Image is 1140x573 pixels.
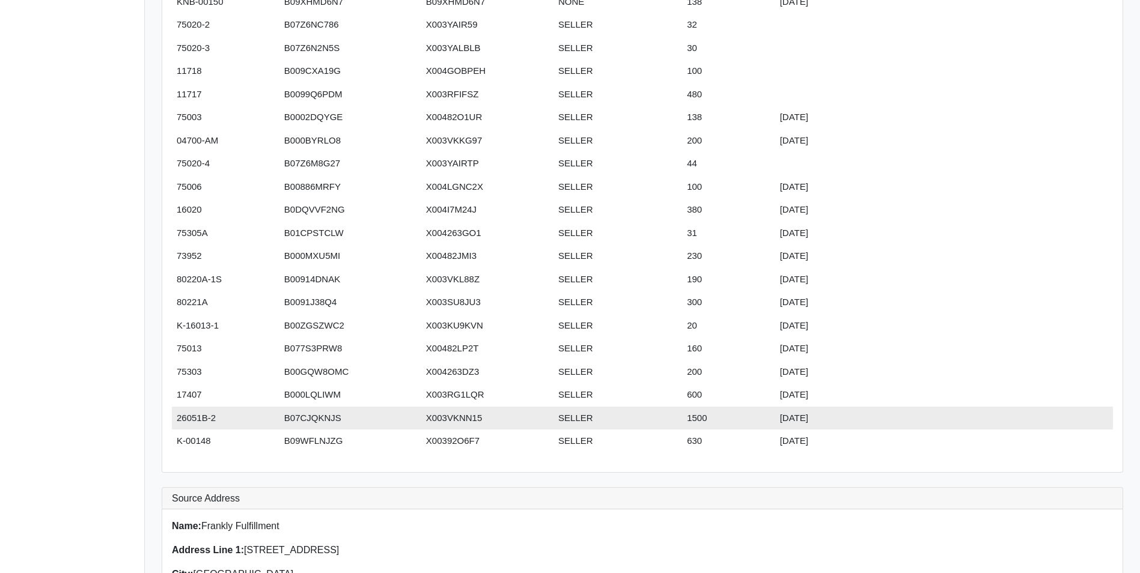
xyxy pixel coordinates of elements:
[775,360,883,384] td: [DATE]
[775,337,883,360] td: [DATE]
[279,83,421,106] td: B0099Q6PDM
[682,337,775,360] td: 160
[553,152,682,175] td: SELLER
[775,106,883,129] td: [DATE]
[279,268,421,291] td: B00914DNAK
[682,407,775,430] td: 1500
[682,83,775,106] td: 480
[279,222,421,245] td: B01CPSTCLW
[172,543,635,557] p: [STREET_ADDRESS]
[682,13,775,37] td: 32
[775,129,883,153] td: [DATE]
[682,129,775,153] td: 200
[553,244,682,268] td: SELLER
[279,337,421,360] td: B077S3PRW8
[682,59,775,83] td: 100
[421,337,553,360] td: X00482LP2T
[682,175,775,199] td: 100
[421,268,553,291] td: X003VKL88Z
[279,198,421,222] td: B0DQVVF2NG
[553,268,682,291] td: SELLER
[553,129,682,153] td: SELLER
[553,13,682,37] td: SELLER
[279,106,421,129] td: B0002DQYGE
[682,198,775,222] td: 380
[172,314,279,338] td: K-16013-1
[682,291,775,314] td: 300
[279,407,421,430] td: B07CJQKNJS
[172,519,635,533] p: Frankly Fulfillment
[553,198,682,222] td: SELLER
[279,175,421,199] td: B00886MRFY
[682,37,775,60] td: 30
[775,222,883,245] td: [DATE]
[172,106,279,129] td: 75003
[553,59,682,83] td: SELLER
[775,314,883,338] td: [DATE]
[553,360,682,384] td: SELLER
[172,383,279,407] td: 17407
[279,244,421,268] td: B000MXU5MI
[421,106,553,129] td: X00482O1UR
[553,37,682,60] td: SELLER
[775,244,883,268] td: [DATE]
[172,222,279,245] td: 75305A
[279,129,421,153] td: B000BYRLO8
[421,360,553,384] td: X004263DZ3
[421,152,553,175] td: X003YAIRTP
[172,429,279,453] td: K-00148
[421,83,553,106] td: X003RFIFSZ
[172,198,279,222] td: 16020
[553,429,682,453] td: SELLER
[172,337,279,360] td: 75013
[682,222,775,245] td: 31
[421,175,553,199] td: X004LGNC2X
[172,493,1113,504] h3: Source Address
[279,13,421,37] td: B07Z6NC786
[553,106,682,129] td: SELLER
[775,383,883,407] td: [DATE]
[553,83,682,106] td: SELLER
[682,244,775,268] td: 230
[172,291,279,314] td: 80221A
[421,198,553,222] td: X004I7M24J
[421,244,553,268] td: X00482JMI3
[421,407,553,430] td: X003VKNN15
[682,314,775,338] td: 20
[172,152,279,175] td: 75020-4
[172,244,279,268] td: 73952
[421,129,553,153] td: X003VKKG97
[421,13,553,37] td: X003YAIR59
[279,59,421,83] td: B009CXA19G
[553,175,682,199] td: SELLER
[421,37,553,60] td: X003YALBLB
[172,129,279,153] td: 04700-AM
[775,429,883,453] td: [DATE]
[279,360,421,384] td: B00GQW8OMC
[775,268,883,291] td: [DATE]
[279,383,421,407] td: B000LQLIWM
[775,175,883,199] td: [DATE]
[172,175,279,199] td: 75006
[682,152,775,175] td: 44
[279,314,421,338] td: B00ZGSZWC2
[553,222,682,245] td: SELLER
[172,407,279,430] td: 26051B-2
[421,383,553,407] td: X003RG1LQR
[421,222,553,245] td: X004263GO1
[172,83,279,106] td: 11717
[279,37,421,60] td: B07Z6N2N5S
[172,545,244,555] strong: Address Line 1:
[421,314,553,338] td: X003KU9KVN
[682,268,775,291] td: 190
[682,383,775,407] td: 600
[279,291,421,314] td: B0091J38Q4
[682,429,775,453] td: 630
[553,407,682,430] td: SELLER
[279,429,421,453] td: B09WFLNJZG
[172,59,279,83] td: 11718
[172,521,201,531] strong: Name:
[421,429,553,453] td: X00392O6F7
[421,59,553,83] td: X004GOBPEH
[421,291,553,314] td: X003SU8JU3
